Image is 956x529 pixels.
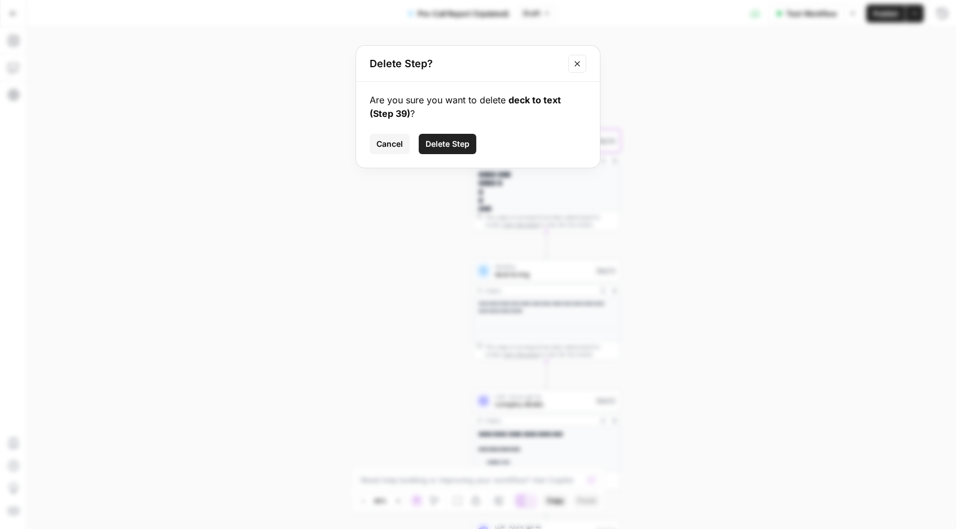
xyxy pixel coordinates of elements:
[370,134,410,154] button: Cancel
[370,93,586,120] div: Are you sure you want to delete ?
[370,56,562,72] h2: Delete Step?
[426,138,470,150] span: Delete Step
[376,138,403,150] span: Cancel
[568,55,586,73] button: Close modal
[419,134,476,154] button: Delete Step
